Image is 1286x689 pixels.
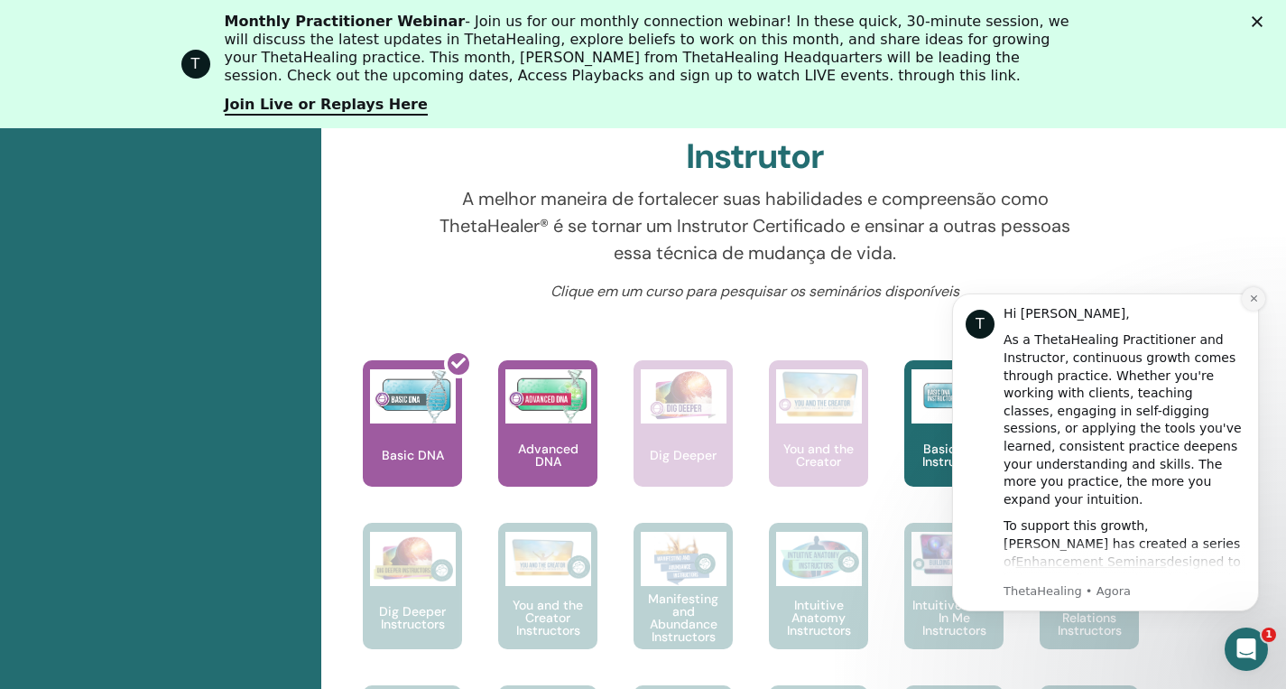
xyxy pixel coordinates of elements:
img: Manifesting and Abundance Instructors [641,532,726,586]
div: - Join us for our monthly connection webinar! In these quick, 30-minute session, we will discuss ... [225,13,1077,85]
img: Intuitive Anatomy Instructors [776,532,862,586]
a: Dig Deeper Instructors Dig Deeper Instructors [363,523,462,685]
p: A melhor maneira de fortalecer suas habilidades e compreensão como ThetaHealer® é se tornar um In... [423,185,1087,266]
img: Basic DNA [370,369,456,424]
img: You and the Creator Instructors [505,532,591,586]
a: Enhancement Seminars [91,284,242,298]
a: Manifesting and Abundance Instructors Manifesting and Abundance Instructors [634,523,733,685]
b: Monthly Practitioner Webinar [225,13,466,30]
img: Dig Deeper [641,369,726,424]
a: Intuitive Child In Me Instructors Intuitive Child In Me Instructors [904,523,1004,685]
div: Profile image for ThetaHealing [181,50,210,79]
p: Advanced DNA [498,442,597,468]
button: Dismiss notification [317,16,340,40]
h2: Instrutor [686,136,824,178]
div: Fechar [1252,16,1270,27]
img: Advanced DNA [505,369,591,424]
img: Dig Deeper Instructors [370,532,456,586]
a: Intuitive Anatomy Instructors Intuitive Anatomy Instructors [769,523,868,685]
a: Advanced DNA Advanced DNA [498,360,597,523]
p: Intuitive Anatomy Instructors [769,599,868,637]
p: Clique em um curso para pesquisar os seminários disponíveis [423,281,1087,303]
a: Dig Deeper Dig Deeper [634,360,733,523]
img: Basic DNA Instructors [911,369,997,424]
p: Message from ThetaHealing, sent Agora [79,312,320,329]
a: Join Live or Replays Here [225,96,428,116]
p: Dig Deeper [643,449,724,461]
iframe: Intercom live chat [1225,628,1268,671]
img: Intuitive Child In Me Instructors [911,532,997,576]
a: You and the Creator You and the Creator [769,360,868,523]
img: You and the Creator [776,369,862,419]
p: Basic DNA Instructors [904,442,1004,468]
div: To support this growth, [PERSON_NAME] has created a series of designed to help you refine your kn... [79,247,320,442]
p: You and the Creator Instructors [498,599,597,637]
span: 1 [1262,628,1276,642]
p: Manifesting and Abundance Instructors [634,592,733,643]
p: Dig Deeper Instructors [363,605,462,630]
p: You and the Creator [769,442,868,468]
iframe: Intercom notifications mensagem [925,271,1286,680]
a: Basic DNA Basic DNA [363,360,462,523]
a: Basic DNA Instructors Basic DNA Instructors [904,360,1004,523]
a: You and the Creator Instructors You and the Creator Instructors [498,523,597,685]
p: Intuitive Child In Me Instructors [904,599,1004,637]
